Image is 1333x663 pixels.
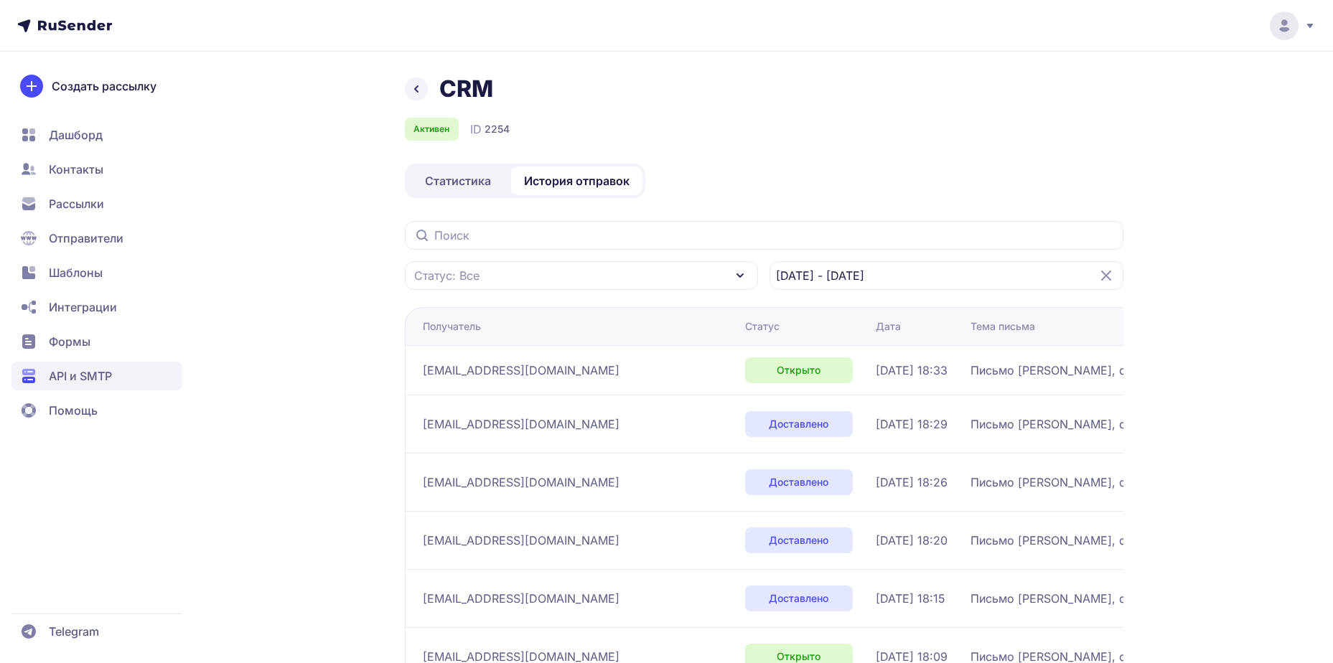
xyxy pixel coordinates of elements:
span: Письмо [PERSON_NAME], о [PERSON_NAME], с. [GEOGRAPHIC_DATA] [GEOGRAPHIC_DATA] (реабилитация в сен... [970,415,1329,433]
span: [EMAIL_ADDRESS][DOMAIN_NAME] [423,590,619,607]
span: Telegram [49,623,99,640]
div: ID [470,121,510,138]
a: История отправок [511,166,642,195]
span: [DATE] 18:33 [876,362,948,379]
span: Доставлено [769,591,828,606]
span: Дашборд [49,126,103,144]
span: [EMAIL_ADDRESS][DOMAIN_NAME] [423,532,619,549]
span: [EMAIL_ADDRESS][DOMAIN_NAME] [423,474,619,491]
span: Письмо [PERSON_NAME], о [PERSON_NAME], с. [GEOGRAPHIC_DATA] [GEOGRAPHIC_DATA] [970,362,1329,379]
span: API и SMTP [49,367,112,385]
span: Статус: Все [414,267,480,284]
span: Доставлено [769,417,828,431]
div: Получатель [423,319,481,334]
span: Письмо [PERSON_NAME], о [PERSON_NAME], с. [GEOGRAPHIC_DATA] [GEOGRAPHIC_DATA]. [970,474,1329,491]
span: [EMAIL_ADDRESS][DOMAIN_NAME] [423,415,619,433]
span: Шаблоны [49,264,103,281]
span: Активен [413,123,449,135]
span: 2254 [485,122,510,136]
span: Помощь [49,402,98,419]
h1: CRM [439,75,493,103]
span: Статистика [425,172,491,189]
span: [DATE] 18:20 [876,532,948,549]
span: [DATE] 18:29 [876,415,948,433]
span: Письмо [PERSON_NAME], о [PERSON_NAME] [970,590,1224,607]
span: Открыто [777,363,820,377]
span: Рассылки [49,195,104,212]
span: Доставлено [769,475,828,489]
span: Интеграции [49,298,117,316]
span: Контакты [49,161,103,178]
a: Статистика [408,166,508,195]
span: Доставлено [769,533,828,547]
span: История отправок [524,172,630,189]
span: Отправители [49,230,123,247]
input: Поиск [405,221,1123,250]
span: Создать рассылку [52,77,156,95]
span: [DATE] 18:26 [876,474,948,491]
div: Статус [745,319,780,334]
span: [DATE] 18:15 [876,590,945,607]
a: Telegram [11,617,182,646]
div: Дата [876,319,901,334]
div: Тема письма [970,319,1035,334]
span: Письмо [PERSON_NAME], о [PERSON_NAME], с. [GEOGRAPHIC_DATA] [GEOGRAPHIC_DATA] [970,532,1329,549]
span: [EMAIL_ADDRESS][DOMAIN_NAME] [423,362,619,379]
span: Формы [49,333,90,350]
input: Datepicker input [770,261,1123,290]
